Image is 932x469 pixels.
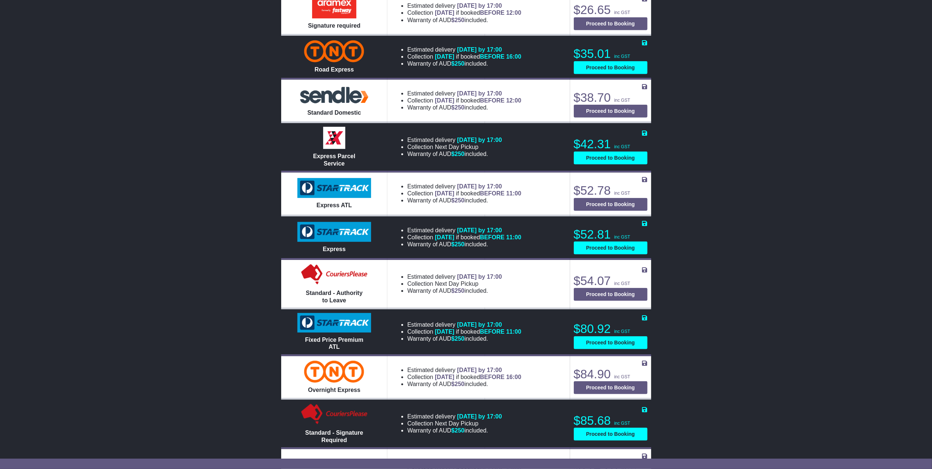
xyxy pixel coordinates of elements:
span: Overnight Express [308,387,360,393]
li: Collection [407,143,502,150]
span: inc GST [614,54,630,59]
span: inc GST [614,144,630,149]
span: BEFORE [480,329,505,335]
p: $52.81 [574,227,647,242]
span: Standard - Authority to Leave [306,290,363,303]
span: 250 [455,151,465,157]
span: BEFORE [480,374,505,380]
span: $ [451,151,465,157]
li: Collection [407,9,521,16]
span: Fixed Price Premium ATL [305,337,363,350]
li: Warranty of AUD included. [407,335,521,342]
span: [DATE] [435,234,454,240]
span: if booked [435,234,521,240]
li: Warranty of AUD included. [407,241,521,248]
img: StarTrack: Express ATL [297,178,371,198]
li: Warranty of AUD included. [407,17,521,24]
span: [DATE] [435,10,454,16]
span: $ [451,17,465,23]
button: Proceed to Booking [574,336,647,349]
span: 250 [455,197,465,204]
img: StarTrack: Fixed Price Premium ATL [297,313,371,333]
li: Collection [407,190,521,197]
span: [DATE] by 17:00 [457,46,502,53]
img: TNT Domestic: Road Express [304,40,364,62]
li: Estimated delivery [407,227,521,234]
li: Collection [407,328,521,335]
li: Warranty of AUD included. [407,104,521,111]
span: inc GST [614,374,630,379]
span: [DATE] by 17:00 [457,322,502,328]
span: 250 [455,288,465,294]
li: Estimated delivery [407,2,521,9]
span: 250 [455,60,465,67]
li: Collection [407,234,521,241]
span: 250 [455,17,465,23]
span: [DATE] [435,374,454,380]
span: BEFORE [480,53,505,60]
span: inc GST [614,421,630,426]
li: Estimated delivery [407,273,502,280]
span: inc GST [614,281,630,286]
span: $ [451,60,465,67]
p: $84.90 [574,367,647,382]
span: $ [451,427,465,434]
img: TNT Domestic: Overnight Express [304,361,364,383]
span: Road Express [315,66,354,73]
button: Proceed to Booking [574,61,647,74]
p: $80.92 [574,322,647,336]
span: [DATE] by 17:00 [457,274,502,280]
span: [DATE] [435,190,454,197]
p: $54.07 [574,274,647,288]
span: inc GST [614,191,630,196]
span: if booked [435,190,521,197]
span: Next Day Pickup [435,144,478,150]
p: $52.78 [574,183,647,198]
span: inc GST [614,10,630,15]
li: Estimated delivery [407,46,521,53]
button: Proceed to Booking [574,428,647,441]
p: $26.65 [574,3,647,17]
li: Warranty of AUD included. [407,381,521,388]
span: [DATE] by 17:00 [457,183,502,190]
span: 250 [455,381,465,387]
button: Proceed to Booking [574,105,647,118]
img: Sendle: Standard Domestic [297,85,371,105]
span: [DATE] by 17:00 [457,137,502,143]
img: Couriers Please: Standard - Authority to Leave [300,264,369,286]
span: [DATE] by 17:00 [457,367,502,373]
p: $85.68 [574,413,647,428]
span: Next Day Pickup [435,281,478,287]
span: BEFORE [480,97,505,104]
span: $ [451,197,465,204]
span: if booked [435,10,521,16]
span: $ [451,336,465,342]
span: $ [451,241,465,247]
li: Warranty of AUD included. [407,427,502,434]
span: Signature required [308,22,360,29]
span: $ [451,381,465,387]
p: $35.01 [574,46,647,61]
span: if booked [435,374,521,380]
button: Proceed to Booking [574,152,647,164]
li: Estimated delivery [407,413,502,420]
li: Collection [407,280,502,287]
span: Standard - Signature Required [305,430,363,443]
li: Warranty of AUD included. [407,60,521,67]
li: Warranty of AUD included. [407,287,502,294]
button: Proceed to Booking [574,381,647,394]
span: 16:00 [506,53,521,60]
span: 11:00 [506,190,521,197]
span: [DATE] by 17:00 [457,227,502,233]
span: 250 [455,104,465,111]
button: Proceed to Booking [574,198,647,211]
button: Proceed to Booking [574,242,647,254]
span: [DATE] [435,53,454,60]
li: Estimated delivery [407,183,521,190]
p: $38.70 [574,90,647,105]
span: 12:00 [506,10,521,16]
span: $ [451,104,465,111]
li: Estimated delivery [407,90,521,97]
span: [DATE] by 17:00 [457,413,502,420]
span: $ [451,288,465,294]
